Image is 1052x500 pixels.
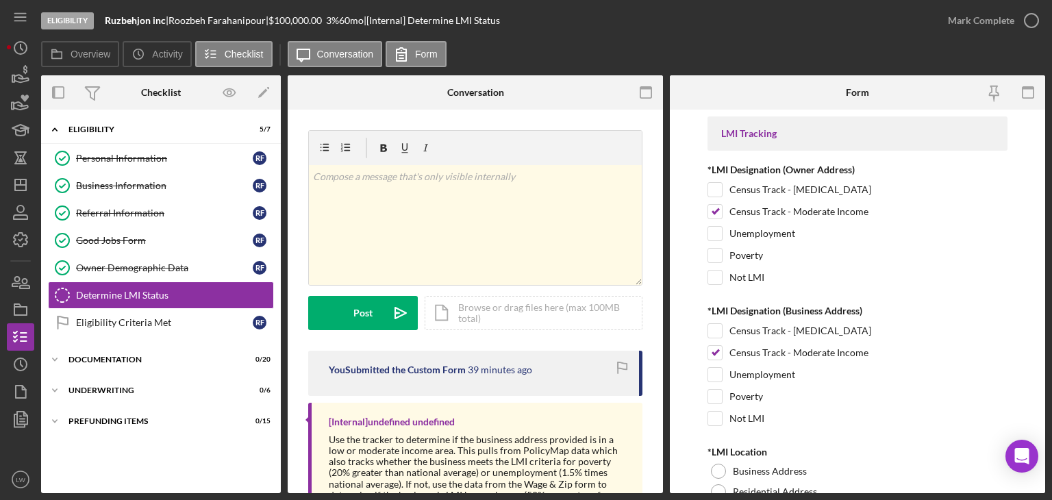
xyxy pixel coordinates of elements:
[326,15,339,26] div: 3 %
[268,15,326,26] div: $100,000.00
[339,15,364,26] div: 60 mo
[253,234,266,247] div: R F
[225,49,264,60] label: Checklist
[246,355,271,364] div: 0 / 20
[253,151,266,165] div: R F
[707,164,1007,175] div: *LMI Designation (Owner Address)
[76,208,253,218] div: Referral Information
[48,309,274,336] a: Eligibility Criteria MetRF
[68,417,236,425] div: Prefunding Items
[934,7,1045,34] button: Mark Complete
[288,41,383,67] button: Conversation
[729,271,764,284] label: Not LMI
[68,355,236,364] div: Documentation
[76,317,253,328] div: Eligibility Criteria Met
[1005,440,1038,473] div: Open Intercom Messenger
[733,486,817,497] label: Residential Address
[48,254,274,282] a: Owner Demographic DataRF
[105,15,168,26] div: |
[48,199,274,227] a: Referral InformationRF
[68,386,236,395] div: Underwriting
[707,447,1007,458] div: *LMI Location
[729,249,763,262] label: Poverty
[48,227,274,254] a: Good Jobs FormRF
[48,145,274,172] a: Personal InformationRF
[253,316,266,329] div: R F
[48,282,274,309] a: Determine LMI Status
[468,364,532,375] time: 2025-08-29 22:27
[729,205,868,218] label: Census Track - Moderate Income
[729,346,868,360] label: Census Track - Moderate Income
[729,227,795,240] label: Unemployment
[729,368,795,382] label: Unemployment
[123,41,191,67] button: Activity
[364,15,500,26] div: | [Internal] Determine LMI Status
[253,206,266,220] div: R F
[721,128,994,139] div: LMI Tracking
[76,290,273,301] div: Determine LMI Status
[76,235,253,246] div: Good Jobs Form
[246,125,271,134] div: 5 / 7
[246,386,271,395] div: 0 / 6
[729,412,764,425] label: Not LMI
[447,87,504,98] div: Conversation
[846,87,869,98] div: Form
[729,324,871,338] label: Census Track - [MEDICAL_DATA]
[168,15,268,26] div: Roozbeh Farahanipour |
[195,41,273,67] button: Checklist
[253,261,266,275] div: R F
[415,49,438,60] label: Form
[41,41,119,67] button: Overview
[71,49,110,60] label: Overview
[16,476,26,484] text: LW
[308,296,418,330] button: Post
[76,153,253,164] div: Personal Information
[948,7,1014,34] div: Mark Complete
[41,12,94,29] div: Eligibility
[329,416,455,427] div: [Internal] undefined undefined
[733,466,807,477] label: Business Address
[76,180,253,191] div: Business Information
[105,14,166,26] b: Ruzbehjon inc
[317,49,374,60] label: Conversation
[253,179,266,192] div: R F
[246,417,271,425] div: 0 / 15
[76,262,253,273] div: Owner Demographic Data
[707,305,1007,316] div: *LMI Designation (Business Address)
[329,364,466,375] div: You Submitted the Custom Form
[729,183,871,197] label: Census Track - [MEDICAL_DATA]
[152,49,182,60] label: Activity
[729,390,763,403] label: Poverty
[48,172,274,199] a: Business InformationRF
[353,296,373,330] div: Post
[141,87,181,98] div: Checklist
[7,466,34,493] button: LW
[386,41,447,67] button: Form
[68,125,236,134] div: Eligibility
